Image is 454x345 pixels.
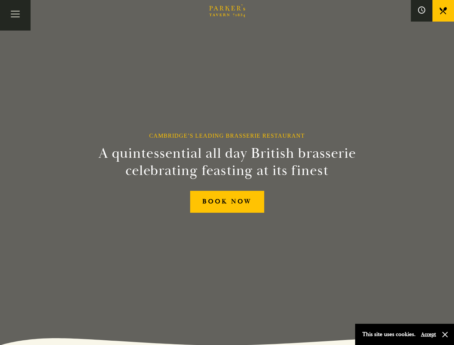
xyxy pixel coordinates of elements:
a: BOOK NOW [190,191,264,213]
button: Accept [421,331,436,338]
p: This site uses cookies. [362,329,416,340]
h1: Cambridge’s Leading Brasserie Restaurant [149,132,305,139]
button: Close and accept [441,331,449,338]
h2: A quintessential all day British brasserie celebrating feasting at its finest [63,145,391,179]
